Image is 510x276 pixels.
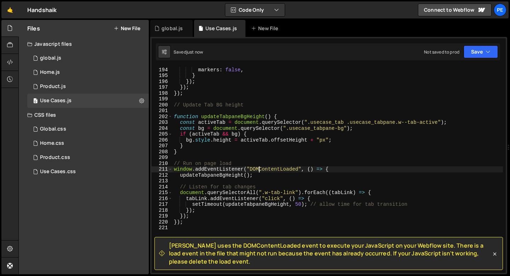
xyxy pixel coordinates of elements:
a: Connect to Webflow [418,4,492,16]
div: 207 [152,143,172,149]
span: [PERSON_NAME] uses the DOMContentLoaded event to execute your JavaScript on your Webflow site. Th... [169,242,491,265]
div: Product.css [40,154,70,161]
div: global.js [161,25,183,32]
div: 212 [152,172,172,178]
div: 208 [152,149,172,155]
div: 16572/45051.js [27,65,149,79]
div: 214 [152,184,172,190]
div: 195 [152,73,172,79]
a: 🤙 [1,1,19,18]
div: CSS files [19,108,149,122]
div: just now [186,49,203,55]
div: 221 [152,225,172,231]
div: 203 [152,120,172,126]
button: New File [114,26,140,31]
div: 196 [152,79,172,85]
div: 218 [152,208,172,214]
div: Use Cases.css [40,169,76,175]
div: 215 [152,190,172,196]
div: 220 [152,219,172,225]
div: 219 [152,213,172,219]
div: Home.js [40,69,60,76]
div: 16572/45333.css [27,165,149,179]
div: 211 [152,166,172,172]
div: 202 [152,114,172,120]
span: 0 [33,99,38,104]
div: 197 [152,84,172,90]
div: Use Cases.js [40,98,72,104]
div: New File [251,25,281,32]
div: Home.css [40,140,64,147]
div: Saved [174,49,203,55]
div: 16572/45061.js [27,51,149,65]
div: 16572/45138.css [27,122,149,136]
div: 16572/45330.css [27,150,149,165]
div: 201 [152,108,172,114]
div: Javascript files [19,37,149,51]
div: 16572/45211.js [27,79,149,94]
div: Global.css [40,126,66,132]
div: 205 [152,131,172,137]
div: Handshaik [27,6,57,14]
div: Not saved to prod [424,49,459,55]
div: global.js [40,55,61,61]
div: Use Cases.js [205,25,237,32]
div: 206 [152,137,172,143]
div: 199 [152,96,172,102]
div: 210 [152,161,172,167]
div: 209 [152,155,172,161]
div: 16572/45332.js [27,94,149,108]
a: Pe [494,4,506,16]
div: 213 [152,178,172,184]
div: 16572/45056.css [27,136,149,150]
button: Code Only [225,4,285,16]
div: 200 [152,102,172,108]
button: Save [464,45,498,58]
h2: Files [27,24,40,32]
div: 217 [152,202,172,208]
div: Product.js [40,83,66,90]
div: 194 [152,67,172,73]
div: 216 [152,196,172,202]
div: 204 [152,126,172,132]
div: 198 [152,90,172,96]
